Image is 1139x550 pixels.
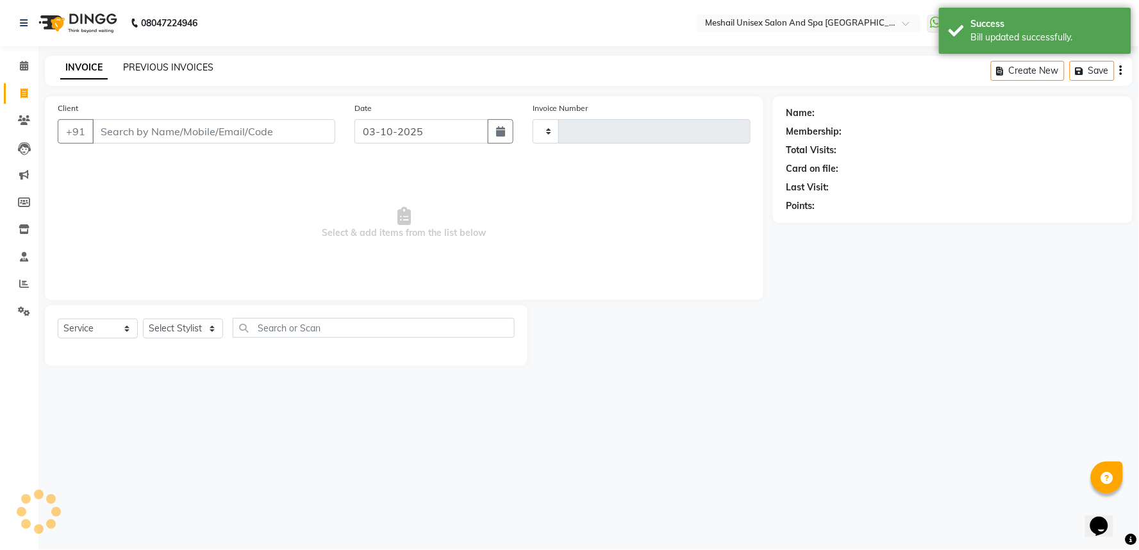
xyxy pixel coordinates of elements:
[786,181,829,194] div: Last Visit:
[786,162,838,176] div: Card on file:
[786,125,842,138] div: Membership:
[786,106,815,120] div: Name:
[971,31,1122,44] div: Bill updated successfully.
[533,103,588,114] label: Invoice Number
[58,159,751,287] span: Select & add items from the list below
[991,61,1065,81] button: Create New
[971,17,1122,31] div: Success
[141,5,197,41] b: 08047224946
[786,144,836,157] div: Total Visits:
[33,5,121,41] img: logo
[1085,499,1126,537] iframe: chat widget
[123,62,213,73] a: PREVIOUS INVOICES
[58,119,94,144] button: +91
[233,318,515,338] input: Search or Scan
[354,103,372,114] label: Date
[786,199,815,213] div: Points:
[60,56,108,79] a: INVOICE
[92,119,335,144] input: Search by Name/Mobile/Email/Code
[58,103,78,114] label: Client
[1070,61,1115,81] button: Save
